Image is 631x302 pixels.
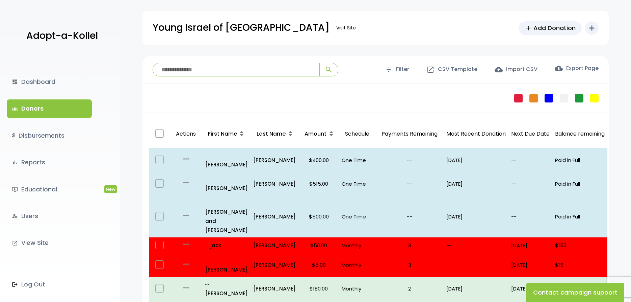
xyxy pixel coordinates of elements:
a: [PERSON_NAME] [253,260,296,270]
i: dashboard [12,79,18,85]
p: One Time [342,212,373,221]
p: One Time [342,156,373,165]
i: $ [12,131,15,141]
p: Most Recent Donation [446,129,506,139]
span: Add Donation [533,23,576,32]
a: [PERSON_NAME] [253,212,296,221]
a: jack [205,241,248,250]
a: [PERSON_NAME] [205,151,248,169]
p: Next Due Date [511,129,550,139]
span: Filter [396,65,409,74]
i: more_horiz [182,260,190,268]
a: [PERSON_NAME] [253,241,296,250]
p: $400.00 [301,156,336,165]
p: $50.00 [301,241,336,250]
a: $Disbursements [7,126,92,145]
p: Adopt-a-Kollel [26,27,98,44]
p: One Time [342,179,373,188]
span: search [325,66,333,74]
p: Payments Remaining [378,122,441,146]
i: more_horiz [182,155,190,163]
a: Log Out [7,275,92,294]
a: [PERSON_NAME] [253,284,296,293]
span: Import CSV [506,65,537,74]
a: [PERSON_NAME] [253,156,296,165]
p: 3 [378,241,441,250]
span: CSV Template [438,65,477,74]
p: $15 [555,260,605,270]
p: [DATE] [511,241,550,250]
p: Schedule [342,122,373,146]
p: [PERSON_NAME] [205,280,248,298]
i: bar_chart [12,159,18,165]
p: -- [511,212,550,221]
a: bar_chartReports [7,153,92,171]
span: First Name [208,130,237,138]
span: filter_list [385,66,393,74]
p: Balance remaining [555,129,605,139]
span: cloud_download [555,64,563,72]
p: Paid in Full [555,179,605,188]
i: more_horiz [182,179,190,187]
p: [DATE] [511,284,550,293]
a: dashboardDashboard [7,73,92,91]
span: cloud_upload [495,66,503,74]
p: $500.00 [301,212,336,221]
p: 2 [378,284,441,293]
a: launchView Site [7,234,92,252]
p: [PERSON_NAME] [253,179,296,188]
span: open_in_new [426,66,435,74]
p: $515.00 [301,179,336,188]
p: Young Israel of [GEOGRAPHIC_DATA] [153,19,330,36]
p: Actions [173,122,199,146]
i: all_inclusive [205,283,210,286]
p: [DATE] [446,156,506,165]
a: Adopt-a-Kollel [23,20,98,52]
i: launch [12,240,18,246]
i: add [588,24,596,32]
p: Paid in Full [555,212,605,221]
button: Contact campaign support [526,283,624,302]
p: [DATE] [446,284,506,293]
a: [PERSON_NAME] [205,256,248,274]
i: more_horiz [182,211,190,219]
a: ondemand_videoEducationalNew [7,180,92,199]
span: New [104,185,117,193]
p: $150 [555,241,605,250]
p: Paid in Full [555,156,605,165]
a: [PERSON_NAME] [205,175,248,193]
p: -- [378,212,441,221]
p: -- [511,179,550,188]
p: [DATE] [446,179,506,188]
span: Last Name [257,130,286,138]
p: 3 [378,260,441,270]
a: addAdd Donation [519,21,582,35]
i: more_horiz [182,240,190,248]
i: ondemand_video [12,186,18,192]
p: -- [378,156,441,165]
p: [DATE] [446,212,506,221]
label: Export Page [555,64,599,72]
p: -- [446,241,506,250]
a: [PERSON_NAME] and [PERSON_NAME] [205,198,248,235]
p: $5.00 [301,260,336,270]
p: -- [446,260,506,270]
a: groupsDonors [7,99,92,118]
p: -- [511,156,550,165]
a: Visit Site [333,21,359,34]
p: Monthly [342,241,373,250]
button: add [585,21,599,35]
span: groups [12,106,18,112]
i: manage_accounts [12,213,18,219]
span: add [525,24,532,32]
p: Monthly [342,284,373,293]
